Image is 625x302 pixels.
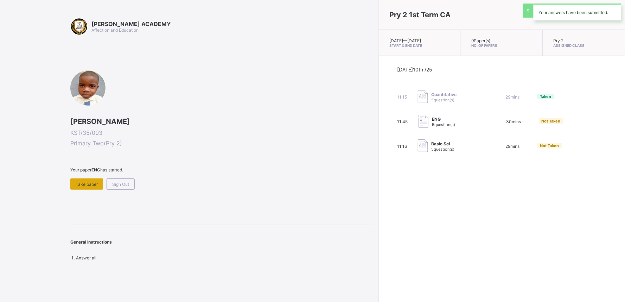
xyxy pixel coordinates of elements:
span: Take paper [76,182,98,187]
span: 11:16 [397,144,407,149]
span: [PERSON_NAME] [70,117,375,126]
span: Answer all [76,255,96,260]
span: Taken [540,94,551,99]
span: Basic Sci [432,141,455,146]
span: 11:15 [397,94,407,100]
span: KST/35/003 [70,129,375,136]
span: Primary Two ( Pry 2 ) [70,140,375,147]
span: ENG [432,117,455,122]
span: Affection and Education [91,27,139,33]
b: ENG [91,167,100,172]
span: Quantitative [432,92,457,97]
span: Your paper has started. [70,167,375,172]
span: 29 mins [506,94,520,100]
span: 5 question(s) [432,97,455,102]
img: take_paper.cd97e1aca70de81545fe8e300f84619e.svg [418,90,428,103]
span: Pry 2 1st Term CA [389,11,451,19]
span: Not Taken [542,119,561,124]
img: take_paper.cd97e1aca70de81545fe8e300f84619e.svg [418,139,428,152]
span: Start & End Date [389,43,450,48]
span: General Instructions [70,239,112,245]
span: Sign Out [112,182,129,187]
img: take_paper.cd97e1aca70de81545fe8e300f84619e.svg [419,115,429,128]
span: Not Taken [540,143,559,148]
span: Assigned Class [554,43,614,48]
span: 5 question(s) [432,122,455,127]
span: 5 question(s) [432,147,455,152]
span: 11:45 [397,119,408,124]
span: No. of Papers [471,43,532,48]
span: 9 Paper(s) [471,38,490,43]
span: [PERSON_NAME] ACADEMY [91,20,171,27]
span: [DATE] — [DATE] [389,38,421,43]
span: 30 mins [506,119,521,124]
div: Your answers have been submitted. [534,4,621,20]
span: 29 mins [506,144,520,149]
span: Pry 2 [554,38,564,43]
span: [DATE] 10th /25 [397,67,433,73]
